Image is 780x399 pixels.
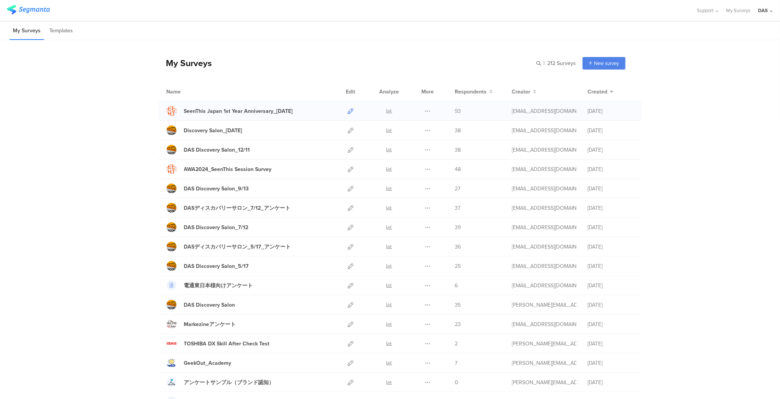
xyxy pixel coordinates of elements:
[594,60,619,67] span: New survey
[588,262,633,270] div: [DATE]
[184,320,236,328] div: Markezineアンケート
[167,145,250,155] a: DAS Discovery Salon_12/11
[588,88,608,96] span: Created
[588,282,633,290] div: [DATE]
[455,165,461,173] span: 48
[167,300,235,310] a: DAS Discovery Salon
[167,222,249,232] a: DAS Discovery Salon_7/12
[512,204,577,212] div: n.kato@accelerators.jp
[167,280,253,290] a: 電通東日本様向けアンケート
[588,204,633,212] div: [DATE]
[512,243,577,251] div: n.kato@accelerators.jp
[512,378,577,386] div: a.takei@amana.jp
[167,203,291,213] a: DASディスカバリーサロン_7/12_アンケート
[512,320,577,328] div: h.nomura@accelerators.jp
[543,59,546,67] span: |
[167,377,274,387] a: アンケートサンプル（ブランド認知）
[455,88,493,96] button: Respondents
[184,185,249,193] div: DAS Discovery Salon_9/13
[455,340,458,348] span: 2
[512,146,577,154] div: t.udagawa@accelerators.jp
[548,59,576,67] span: 212 Surveys
[455,127,461,135] span: 38
[167,164,272,174] a: AWA2024_SeenThis Session Survey
[455,378,459,386] span: 0
[184,204,291,212] div: DASディスカバリーサロン_7/12_アンケート
[588,359,633,367] div: [DATE]
[455,243,461,251] span: 36
[588,340,633,348] div: [DATE]
[184,340,270,348] div: TOSHIBA DX Skill After Check Test
[512,223,577,231] div: t.udagawa@accelerators.jp
[159,57,212,70] div: My Surveys
[512,127,577,135] div: t.udagawa@accelerators.jp
[184,146,250,154] div: DAS Discovery Salon_12/11
[455,185,461,193] span: 27
[184,223,249,231] div: DAS Discovery Salon_7/12
[184,378,274,386] div: アンケートサンプル（ブランド認知）
[455,204,461,212] span: 37
[184,301,235,309] div: DAS Discovery Salon
[588,301,633,309] div: [DATE]
[588,223,633,231] div: [DATE]
[512,165,577,173] div: n.kato@accelerators.jp
[758,7,768,14] div: DAS
[167,106,293,116] a: SeenThis Japan 1st Year Anniversary_[DATE]
[512,88,537,96] button: Creator
[167,261,249,271] a: DAS Discovery Salon_5/17
[512,282,577,290] div: t.udagawa@accelerators.jp
[167,339,270,348] a: TOSHIBA DX Skill After Check Test
[588,185,633,193] div: [DATE]
[378,82,401,101] div: Analyze
[697,7,714,14] span: Support
[184,243,291,251] div: DASディスカバリーサロン_5/17_アンケート
[588,243,633,251] div: [DATE]
[184,262,249,270] div: DAS Discovery Salon_5/17
[167,88,212,96] div: Name
[512,185,577,193] div: t.udagawa@accelerators.jp
[184,107,293,115] div: SeenThis Japan 1st Year Anniversary_9/10/2025
[167,184,249,193] a: DAS Discovery Salon_9/13
[9,22,44,40] li: My Surveys
[455,262,461,270] span: 25
[455,146,461,154] span: 38
[512,340,577,348] div: y.motegi@accelerators.jp
[455,88,487,96] span: Respondents
[588,320,633,328] div: [DATE]
[167,242,291,252] a: DASディスカバリーサロン_5/17_アンケート
[588,378,633,386] div: [DATE]
[46,22,76,40] li: Templates
[420,82,436,101] div: More
[512,88,531,96] span: Creator
[588,88,614,96] button: Created
[455,359,458,367] span: 7
[588,165,633,173] div: [DATE]
[512,359,577,367] div: a.takei@amana.jp
[588,127,633,135] div: [DATE]
[167,358,232,368] a: GeekOut_Academy
[343,82,359,101] div: Edit
[7,5,50,14] img: segmanta logo
[184,359,232,367] div: GeekOut_Academy
[455,320,461,328] span: 23
[167,125,243,135] a: Discovery Salon_[DATE]
[455,282,458,290] span: 6
[167,319,236,329] a: Markezineアンケート
[184,127,243,135] div: Discovery Salon_4/18/2025
[455,107,461,115] span: 93
[184,165,272,173] div: AWA2024_SeenThis Session Survey
[588,146,633,154] div: [DATE]
[512,301,577,309] div: a.takei@amana.jp
[512,107,577,115] div: t.udagawa@accelerators.jp
[588,107,633,115] div: [DATE]
[455,223,461,231] span: 39
[455,301,461,309] span: 35
[184,282,253,290] div: 電通東日本様向けアンケート
[512,262,577,270] div: t.udagawa@accelerators.jp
